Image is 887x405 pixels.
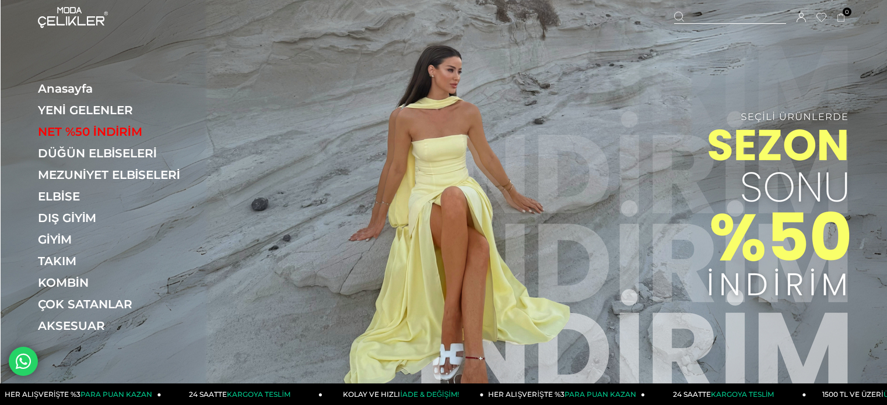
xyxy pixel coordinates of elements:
a: Anasayfa [38,82,198,96]
a: TAKIM [38,254,198,268]
a: NET %50 İNDİRİM [38,125,198,139]
a: 24 SAATTEKARGOYA TESLİM [162,383,323,405]
a: YENİ GELENLER [38,103,198,117]
a: KOLAY VE HIZLIİADE & DEĞİŞİM! [322,383,484,405]
a: HER ALIŞVERİŞTE %3PARA PUAN KAZAN [484,383,646,405]
span: KARGOYA TESLİM [711,390,774,399]
a: 24 SAATTEKARGOYA TESLİM [645,383,807,405]
a: GİYİM [38,233,198,246]
a: DÜĞÜN ELBİSELERİ [38,146,198,160]
span: PARA PUAN KAZAN [80,390,152,399]
a: KOMBİN [38,276,198,290]
a: 0 [837,13,846,22]
a: DIŞ GİYİM [38,211,198,225]
a: ELBİSE [38,189,198,203]
span: PARA PUAN KAZAN [565,390,636,399]
span: İADE & DEĞİŞİM! [400,390,458,399]
a: ÇOK SATANLAR [38,297,198,311]
span: KARGOYA TESLİM [227,390,290,399]
a: MEZUNİYET ELBİSELERİ [38,168,198,182]
span: 0 [843,8,851,16]
a: AKSESUAR [38,319,198,333]
img: logo [38,7,108,28]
